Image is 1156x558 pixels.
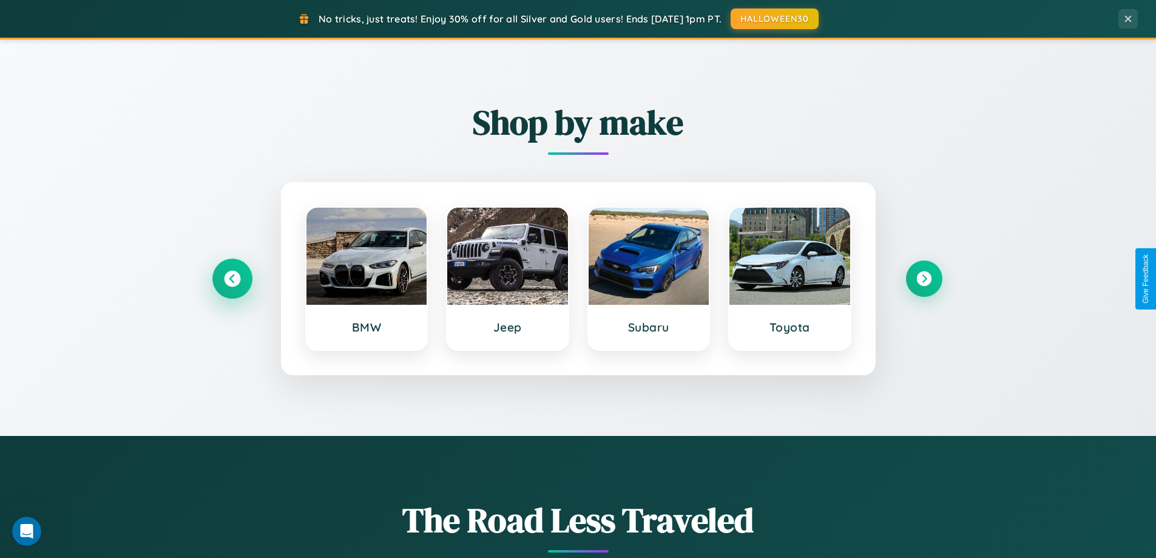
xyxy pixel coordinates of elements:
[731,9,819,29] button: HALLOWEEN30
[319,13,722,25] span: No tricks, just treats! Enjoy 30% off for all Silver and Gold users! Ends [DATE] 1pm PT.
[1141,254,1150,304] div: Give Feedback
[459,320,556,335] h3: Jeep
[742,320,838,335] h3: Toyota
[214,497,942,543] h1: The Road Less Traveled
[214,99,942,146] h2: Shop by make
[601,320,697,335] h3: Subaru
[319,320,415,335] h3: BMW
[12,517,41,546] iframe: Intercom live chat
